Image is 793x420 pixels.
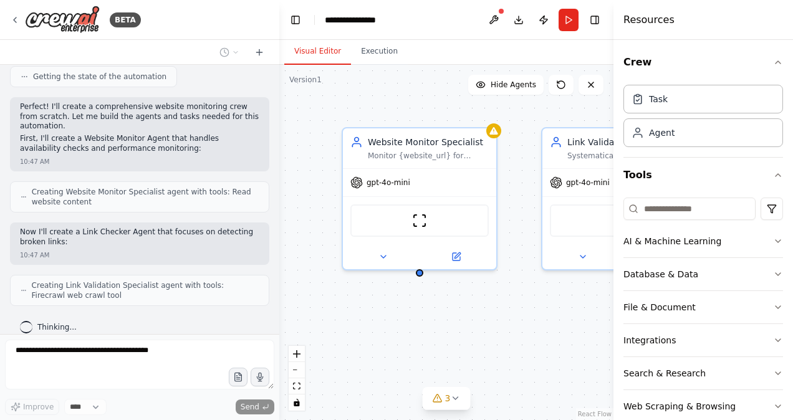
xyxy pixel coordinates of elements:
span: 3 [445,392,451,404]
button: Tools [623,158,783,193]
div: AI & Machine Learning [623,235,721,247]
div: 10:47 AM [20,251,49,260]
div: 10:47 AM [20,157,49,166]
button: fit view [289,378,305,394]
button: Upload files [229,368,248,386]
div: Version 1 [289,75,322,85]
button: Hide left sidebar [287,11,304,29]
p: Now I'll create a Link Checker Agent that focuses on detecting broken links: [20,227,259,247]
button: zoom in [289,346,305,362]
p: First, I'll create a Website Monitor Agent that handles availability checks and performance monit... [20,134,259,153]
div: Monitor {website_url} for availability, performance, and functionality by checking response times... [368,151,489,161]
div: Database & Data [623,268,698,280]
button: Visual Editor [284,39,351,65]
div: Integrations [623,334,676,346]
div: React Flow controls [289,346,305,411]
img: ScrapeWebsiteTool [412,213,427,228]
nav: breadcrumb [325,14,387,26]
button: Hide right sidebar [586,11,603,29]
span: Improve [23,402,54,412]
div: Task [649,93,668,105]
button: zoom out [289,362,305,378]
button: AI & Machine Learning [623,225,783,257]
span: gpt-4o-mini [566,178,610,188]
div: Systematically crawl and validate all links on {website_url} to identify broken links, redirects,... [567,151,688,161]
div: Agent [649,126,675,139]
div: BETA [110,12,141,27]
span: Send [241,402,259,412]
div: Crew [623,80,783,157]
button: Open in side panel [421,249,491,264]
button: Integrations [623,324,783,356]
span: Getting the state of the automation [33,72,166,82]
button: Crew [623,45,783,80]
div: Web Scraping & Browsing [623,400,736,413]
button: Improve [5,399,59,415]
div: Website Monitor Specialist [368,136,489,148]
div: Website Monitor SpecialistMonitor {website_url} for availability, performance, and functionality ... [342,127,497,270]
span: Thinking... [37,322,77,332]
button: Hide Agents [468,75,544,95]
button: Click to speak your automation idea [251,368,269,386]
button: Search & Research [623,357,783,389]
button: Start a new chat [249,45,269,60]
img: Logo [25,6,100,34]
button: 3 [423,387,471,410]
button: Send [236,399,274,414]
button: Switch to previous chat [214,45,244,60]
div: File & Document [623,301,696,313]
button: toggle interactivity [289,394,305,411]
h4: Resources [623,12,675,27]
span: Hide Agents [491,80,536,90]
p: Perfect! I'll create a comprehensive website monitoring crew from scratch. Let me build the agent... [20,102,259,131]
span: Creating Website Monitor Specialist agent with tools: Read website content [32,187,259,207]
div: Link Validation SpecialistSystematically crawl and validate all links on {website_url} to identif... [541,127,697,270]
div: Link Validation Specialist [567,136,688,148]
div: Search & Research [623,367,706,379]
a: React Flow attribution [578,411,612,418]
button: Execution [351,39,408,65]
button: Database & Data [623,258,783,290]
button: File & Document [623,291,783,323]
span: Creating Link Validation Specialist agent with tools: Firecrawl web crawl tool [32,280,259,300]
span: gpt-4o-mini [367,178,410,188]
